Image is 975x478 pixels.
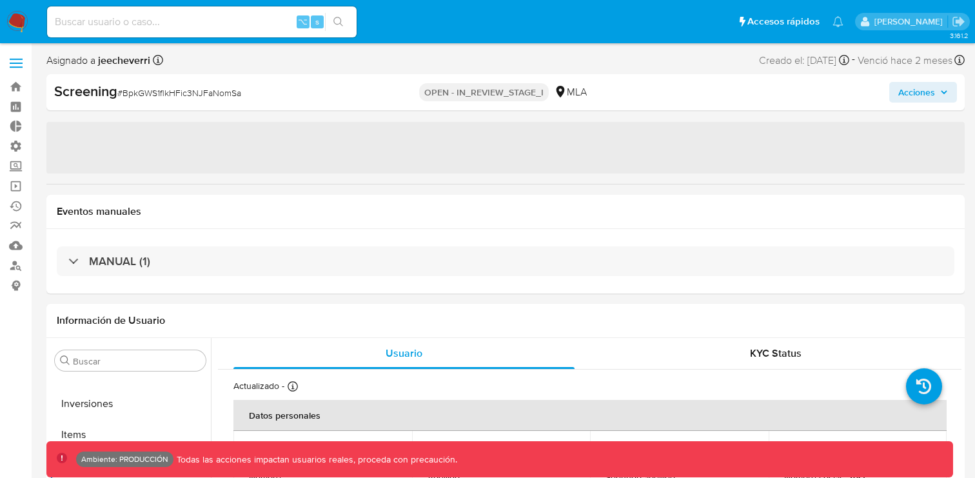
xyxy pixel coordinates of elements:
p: Todas las acciones impactan usuarios reales, proceda con precaución. [173,453,457,466]
span: Usuario [386,346,422,361]
b: jeecheverri [95,53,150,68]
th: Datos personales [233,400,947,431]
h1: Eventos manuales [57,205,954,218]
p: Ambiente: PRODUCCIÓN [81,457,168,462]
button: Buscar [60,355,70,366]
p: OPEN - IN_REVIEW_STAGE_I [419,83,549,101]
p: Actualizado - [233,380,284,392]
div: MLA [554,85,587,99]
p: Desconocido [484,441,537,452]
span: s [315,15,319,28]
div: MANUAL (1) [57,246,954,276]
button: Inversiones [50,388,211,419]
span: ⌥ [298,15,308,28]
a: Notificaciones [832,16,843,27]
p: ID de usuario : [249,441,304,452]
span: KYC Status [750,346,802,361]
span: - [852,52,855,69]
span: ‌ [46,122,965,174]
span: Accesos rápidos [747,15,820,28]
b: Screening [54,81,117,101]
span: Asignado a [46,54,150,68]
span: Acciones [898,82,935,103]
p: MLA [629,441,647,452]
p: Nombre completo : [784,441,858,452]
div: Creado el: [DATE] [759,52,849,69]
span: Venció hace 2 meses [858,54,952,68]
button: Items [50,419,211,450]
h3: MANUAL (1) [89,254,150,268]
h1: Información de Usuario [57,314,165,327]
input: Buscar [73,355,201,367]
button: search-icon [325,13,351,31]
a: Salir [952,15,965,28]
p: Sitio : [606,441,624,452]
p: 2393720888 [310,441,361,452]
span: # BpkGWS1flkHFic3NJFaNomSa [117,86,241,99]
input: Buscar usuario o caso... [47,14,357,30]
button: Acciones [889,82,957,103]
p: jerson.echeverri@mercadolibre.com.co [874,15,947,28]
p: Tipo entidad : [428,441,479,452]
p: Test Test [863,441,899,452]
